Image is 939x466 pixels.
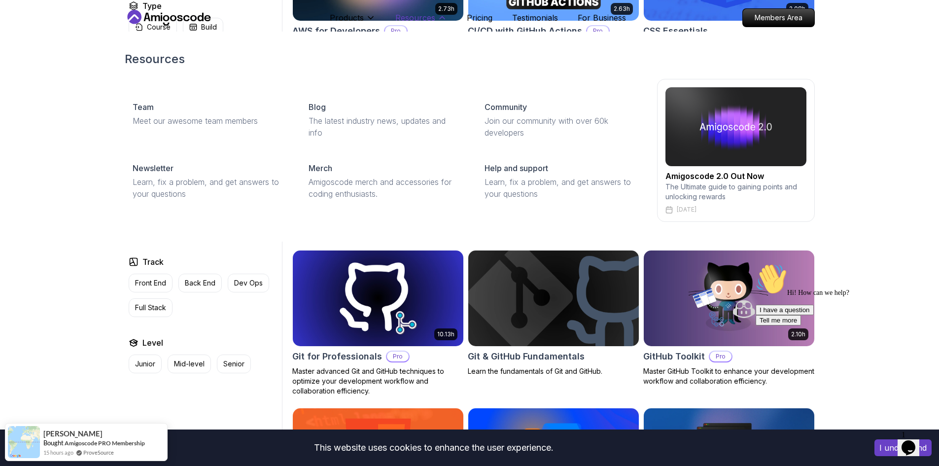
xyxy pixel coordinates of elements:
[467,12,492,24] a: Pricing
[512,12,558,24] a: Testimonials
[468,251,639,346] img: Git & GitHub Fundamentals card
[643,350,705,363] h2: GitHub Toolkit
[135,303,166,313] p: Full Stack
[468,350,585,363] h2: Git & GitHub Fundamentals
[485,176,637,200] p: Learn, fix a problem, and get answers to your questions
[477,93,645,146] a: CommunityJoin our community with over 60k developers
[657,79,815,222] a: amigoscode 2.0Amigoscode 2.0 Out NowThe Ultimate guide to gaining points and unlocking rewards[DATE]
[309,176,461,200] p: Amigoscode merch and accessories for coding enthusiasts.
[742,8,815,27] a: Members Area
[578,12,626,24] a: For Business
[665,182,806,202] p: The Ultimate guide to gaining points and unlocking rewards
[133,115,285,127] p: Meet our awesome team members
[643,250,815,386] a: GitHub Toolkit card2.10hGitHub ToolkitProMaster GitHub Toolkit to enhance your development workfl...
[309,162,332,174] p: Merch
[292,366,464,396] p: Master advanced Git and GitHub techniques to optimize your development workflow and collaboration...
[43,439,64,447] span: Bought
[133,101,154,113] p: Team
[125,93,293,135] a: TeamMeet our awesome team members
[387,352,409,361] p: Pro
[125,154,293,208] a: NewsletterLearn, fix a problem, and get answers to your questions
[330,12,376,32] button: Products
[301,154,469,208] a: MerchAmigoscode merch and accessories for coding enthusiasts.
[8,426,40,458] img: provesource social proof notification image
[710,352,731,361] p: Pro
[125,51,815,67] h2: Resources
[133,162,174,174] p: Newsletter
[174,359,205,369] p: Mid-level
[135,359,155,369] p: Junior
[43,448,73,457] span: 15 hours ago
[223,359,244,369] p: Senior
[142,256,164,268] h2: Track
[129,355,162,373] button: Junior
[4,4,35,36] img: :wave:
[4,45,62,56] button: I have a question
[133,176,285,200] p: Learn, fix a problem, and get answers to your questions
[4,4,181,66] div: 👋Hi! How can we help?I have a questionTell me more
[330,12,364,24] p: Products
[898,427,929,456] iframe: chat widget
[752,259,929,422] iframe: chat widget
[292,350,382,363] h2: Git for Professionals
[4,56,49,66] button: Tell me more
[217,355,251,373] button: Senior
[129,274,173,292] button: Front End
[185,278,215,288] p: Back End
[142,337,163,349] h2: Level
[395,12,435,24] p: Resources
[309,101,326,113] p: Blog
[644,251,814,346] img: GitHub Toolkit card
[874,439,932,456] button: Accept cookies
[178,274,222,292] button: Back End
[437,330,454,338] p: 10.13h
[485,162,548,174] p: Help and support
[309,115,461,139] p: The latest industry news, updates and info
[292,250,464,396] a: Git for Professionals card10.13hGit for ProfessionalsProMaster advanced Git and GitHub techniques...
[395,12,447,32] button: Resources
[665,87,806,166] img: amigoscode 2.0
[485,101,527,113] p: Community
[665,170,806,182] h2: Amigoscode 2.0 Out Now
[468,250,639,376] a: Git & GitHub Fundamentals cardGit & GitHub FundamentalsLearn the fundamentals of Git and GitHub.
[228,274,269,292] button: Dev Ops
[65,439,145,447] a: Amigoscode PRO Membership
[4,30,98,37] span: Hi! How can we help?
[743,9,814,27] p: Members Area
[643,366,815,386] p: Master GitHub Toolkit to enhance your development workflow and collaboration efficiency.
[677,206,696,214] p: [DATE]
[129,298,173,317] button: Full Stack
[83,449,114,456] a: ProveSource
[485,115,637,139] p: Join our community with over 60k developers
[477,154,645,208] a: Help and supportLearn, fix a problem, and get answers to your questions
[468,366,639,376] p: Learn the fundamentals of Git and GitHub.
[301,93,469,146] a: BlogThe latest industry news, updates and info
[168,355,211,373] button: Mid-level
[135,278,166,288] p: Front End
[293,251,463,346] img: Git for Professionals card
[43,430,103,438] span: [PERSON_NAME]
[234,278,263,288] p: Dev Ops
[7,437,860,459] div: This website uses cookies to enhance the user experience.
